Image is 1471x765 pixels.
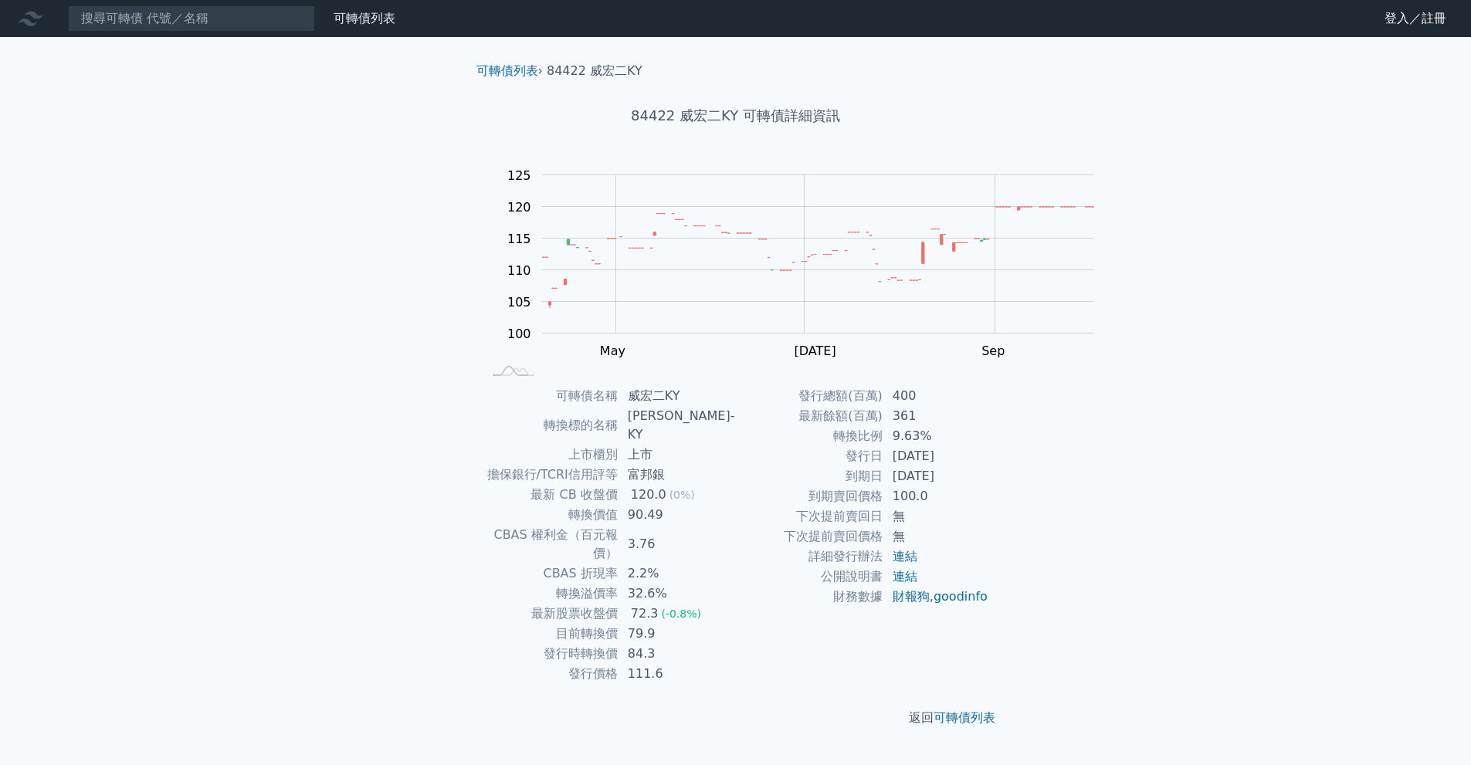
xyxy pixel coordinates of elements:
[628,486,669,504] div: 120.0
[507,200,531,215] tspan: 120
[483,664,619,684] td: 發行價格
[883,587,989,607] td: ,
[600,344,625,358] tspan: May
[669,489,695,501] span: (0%)
[893,569,917,584] a: 連結
[483,406,619,445] td: 轉換標的名稱
[619,664,736,684] td: 111.6
[736,486,883,506] td: 到期賣回價格
[736,506,883,526] td: 下次提前賣回日
[483,386,619,406] td: 可轉債名稱
[483,604,619,624] td: 最新股票收盤價
[619,525,736,564] td: 3.76
[483,445,619,465] td: 上市櫃別
[464,709,1008,727] p: 返回
[736,446,883,466] td: 發行日
[334,11,395,25] a: 可轉債列表
[736,587,883,607] td: 財務數據
[476,62,543,80] li: ›
[883,406,989,426] td: 361
[619,445,736,465] td: 上市
[795,344,836,358] tspan: [DATE]
[883,386,989,406] td: 400
[483,465,619,485] td: 擔保銀行/TCRI信用評等
[736,466,883,486] td: 到期日
[483,485,619,505] td: 最新 CB 收盤價
[736,547,883,567] td: 詳細發行辦法
[483,644,619,664] td: 發行時轉換價
[934,710,995,725] a: 可轉債列表
[736,386,883,406] td: 發行總額(百萬)
[981,344,1005,358] tspan: Sep
[619,386,736,406] td: 威宏二KY
[883,486,989,506] td: 100.0
[619,465,736,485] td: 富邦銀
[619,584,736,604] td: 32.6%
[507,327,531,341] tspan: 100
[619,406,736,445] td: [PERSON_NAME]-KY
[507,295,531,310] tspan: 105
[483,564,619,584] td: CBAS 折現率
[619,505,736,525] td: 90.49
[483,525,619,564] td: CBAS 權利金（百元報價）
[547,62,642,80] li: 84422 威宏二KY
[893,549,917,564] a: 連結
[619,624,736,644] td: 79.9
[934,589,988,604] a: goodinfo
[483,624,619,644] td: 目前轉換價
[1372,6,1459,31] a: 登入／註冊
[883,506,989,526] td: 無
[736,426,883,446] td: 轉換比例
[483,584,619,604] td: 轉換溢價率
[893,589,930,604] a: 財報狗
[736,567,883,587] td: 公開說明書
[68,5,315,32] input: 搜尋可轉債 代號／名稱
[883,446,989,466] td: [DATE]
[507,232,531,246] tspan: 115
[628,604,662,623] div: 72.3
[619,644,736,664] td: 84.3
[464,105,1008,127] h1: 84422 威宏二KY 可轉債詳細資訊
[736,526,883,547] td: 下次提前賣回價格
[476,63,538,78] a: 可轉債列表
[736,406,883,426] td: 最新餘額(百萬)
[661,608,701,620] span: (-0.8%)
[483,505,619,525] td: 轉換價值
[883,526,989,547] td: 無
[619,564,736,584] td: 2.2%
[500,168,1117,359] g: Chart
[1394,691,1471,765] iframe: Chat Widget
[507,168,531,183] tspan: 125
[507,263,531,278] tspan: 110
[883,466,989,486] td: [DATE]
[883,426,989,446] td: 9.63%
